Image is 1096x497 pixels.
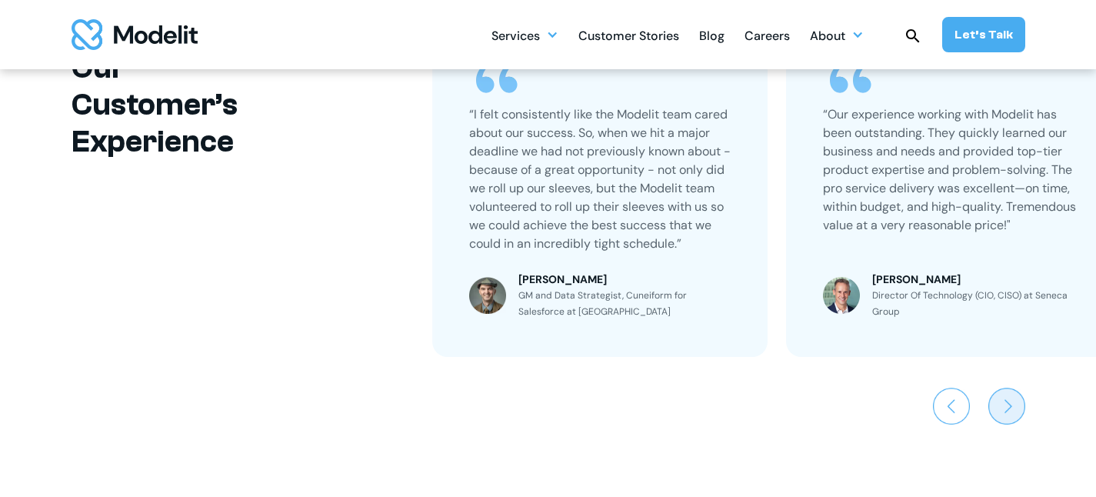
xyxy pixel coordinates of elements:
[745,20,790,50] a: Careers
[578,22,679,52] div: Customer Stories
[491,20,558,50] div: Services
[469,105,731,253] p: “I felt consistently like the Modelit team cared about our success. So, when we hit a major deadl...
[823,49,878,105] img: quote icon
[72,19,198,50] a: home
[72,19,198,50] img: modelit logo
[942,17,1025,52] a: Let’s Talk
[432,12,768,357] div: 2 / 3
[518,288,731,320] div: GM and Data Strategist, Cuneiform for Salesforce at [GEOGRAPHIC_DATA]
[491,22,540,52] div: Services
[699,20,725,50] a: Blog
[988,388,1025,425] div: Next slide
[699,22,725,52] div: Blog
[933,388,970,425] div: Previous slide
[823,105,1084,235] p: “Our experience working with Modelit has been outstanding. They quickly learned our business and ...
[469,49,525,105] img: quote icon
[745,22,790,52] div: Careers
[810,20,864,50] div: About
[578,20,679,50] a: Customer Stories
[954,26,1013,43] div: Let’s Talk
[72,49,288,160] h2: Our Customer’s Experience
[518,272,731,288] div: [PERSON_NAME]
[872,288,1084,320] div: Director Of Technology (CIO, CISO) at Seneca Group
[810,22,845,52] div: About
[872,272,1084,288] div: [PERSON_NAME]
